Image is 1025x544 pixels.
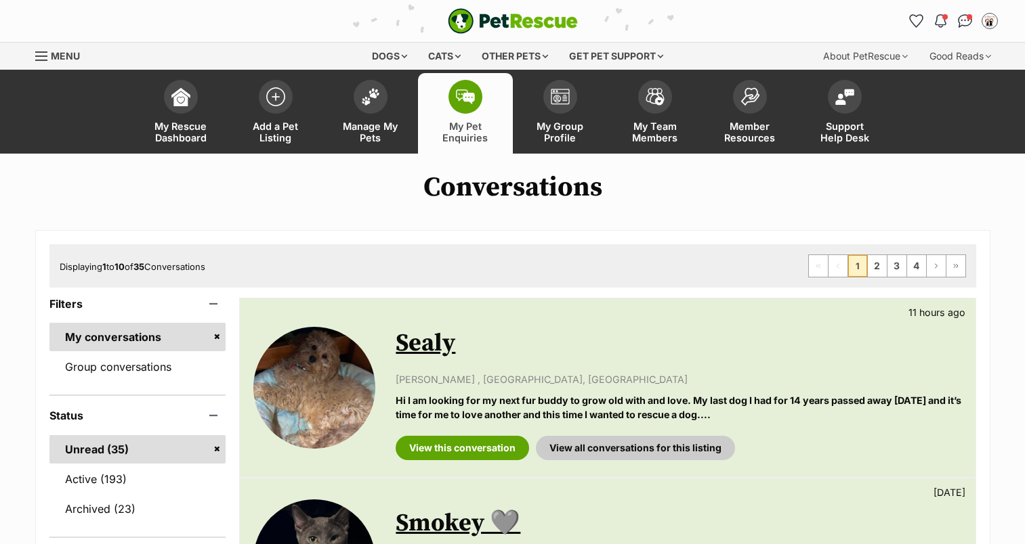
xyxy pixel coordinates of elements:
span: My Team Members [625,120,686,143]
a: Next page [927,255,946,277]
span: Menu [51,50,80,62]
img: Sealy [253,327,375,449]
img: manage-my-pets-icon-02211641906a0b7f246fdf0571729dbe1e7629f14944591b6c1af311fb30b64b.svg [361,88,380,106]
span: Page 1 [848,255,867,277]
a: PetRescue [448,8,578,34]
div: Other pets [472,43,558,70]
p: 11 hours ago [908,305,965,319]
header: Status [49,409,226,422]
a: Manage My Pets [323,73,418,154]
a: View this conversation [396,436,529,460]
img: Admin profile pic [983,14,997,28]
a: Conversations [955,10,976,32]
img: team-members-icon-5396bd8760b3fe7c0b43da4ab00e1e3bb1a5d9ba89233759b79545d2d3fc5d0d.svg [646,88,665,106]
a: Smokey 🩶 [396,508,520,539]
span: Support Help Desk [814,120,875,143]
a: Support Help Desk [797,73,892,154]
span: Displaying to of Conversations [60,261,205,272]
a: View all conversations for this listing [536,436,735,460]
span: My Group Profile [530,120,591,143]
div: About PetRescue [814,43,917,70]
a: Member Resources [703,73,797,154]
div: Cats [419,43,470,70]
a: Unread (35) [49,435,226,463]
a: Last page [946,255,965,277]
img: add-pet-listing-icon-0afa8454b4691262ce3f59096e99ab1cd57d4a30225e0717b998d2c9b9846f56.svg [266,87,285,106]
span: Previous page [829,255,848,277]
img: member-resources-icon-8e73f808a243e03378d46382f2149f9095a855e16c252ad45f914b54edf8863c.svg [740,87,759,106]
a: Page 3 [887,255,906,277]
img: help-desk-icon-fdf02630f3aa405de69fd3d07c3f3aa587a6932b1a1747fa1d2bba05be0121f9.svg [835,89,854,105]
strong: 1 [102,261,106,272]
nav: Pagination [808,254,966,277]
p: [PERSON_NAME] , [GEOGRAPHIC_DATA], [GEOGRAPHIC_DATA] [396,372,961,386]
p: Hi I am looking for my next fur buddy to grow old with and love. My last dog I had for 14 years p... [396,393,961,422]
span: First page [809,255,828,277]
img: group-profile-icon-3fa3cf56718a62981997c0bc7e787c4b2cf8bcc04b72c1350f741eb67cf2f40e.svg [551,89,570,105]
img: pet-enquiries-icon-7e3ad2cf08bfb03b45e93fb7055b45f3efa6380592205ae92323e6603595dc1f.svg [456,89,475,104]
a: My Rescue Dashboard [133,73,228,154]
strong: 10 [114,261,125,272]
button: Notifications [930,10,952,32]
a: My conversations [49,323,226,351]
a: Menu [35,43,89,67]
p: [DATE] [934,485,965,499]
a: Archived (23) [49,495,226,523]
img: dashboard-icon-eb2f2d2d3e046f16d808141f083e7271f6b2e854fb5c12c21221c1fb7104beca.svg [171,87,190,106]
strong: 35 [133,261,144,272]
a: Active (193) [49,465,226,493]
img: notifications-46538b983faf8c2785f20acdc204bb7945ddae34d4c08c2a6579f10ce5e182be.svg [935,14,946,28]
span: Member Resources [719,120,780,143]
a: My Team Members [608,73,703,154]
span: My Pet Enquiries [435,120,496,143]
button: My account [979,10,1001,32]
span: My Rescue Dashboard [150,120,211,143]
a: My Pet Enquiries [418,73,513,154]
div: Good Reads [920,43,1001,70]
ul: Account quick links [906,10,1001,32]
a: Page 4 [907,255,926,277]
a: Sealy [396,328,455,359]
span: Add a Pet Listing [245,120,306,143]
span: Manage My Pets [340,120,401,143]
a: My Group Profile [513,73,608,154]
a: Page 2 [868,255,887,277]
a: Favourites [906,10,927,32]
div: Dogs [362,43,417,70]
div: Get pet support [560,43,673,70]
a: Add a Pet Listing [228,73,323,154]
img: chat-41dd97257d64d25036548639549fe6c8038ab92f7586957e7f3b1b290dea8141.svg [958,14,972,28]
header: Filters [49,298,226,310]
a: Group conversations [49,353,226,381]
img: logo-e224e6f780fb5917bec1dbf3a21bbac754714ae5b6737aabdf751b685950b380.svg [448,8,578,34]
